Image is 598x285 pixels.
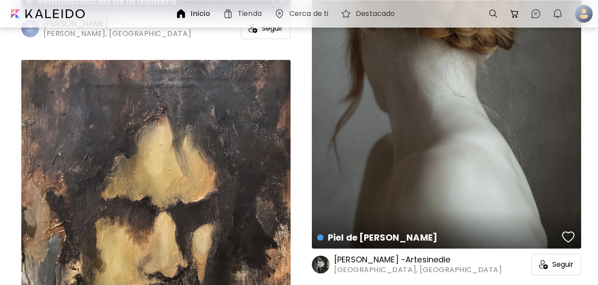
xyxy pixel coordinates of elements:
a: Inicio [176,8,214,19]
div: Seguir [531,254,581,275]
img: icon [539,260,548,269]
a: Cerca de ti [274,8,332,19]
h6: Tienda [238,10,262,17]
h6: [PERSON_NAME] -Artesinedie [334,254,502,265]
h6: Destacado [356,10,395,17]
h6: Inicio [191,10,210,17]
img: cart [509,8,520,19]
a: Tienda [223,8,265,19]
a: [PERSON_NAME] -Artesinedie[GEOGRAPHIC_DATA], [GEOGRAPHIC_DATA]iconSeguir [312,254,581,275]
img: bellIcon [552,8,563,19]
span: Seguir [262,24,283,33]
div: Seguir [241,18,291,39]
h4: Piel de [PERSON_NAME] [317,231,559,244]
img: chatIcon [531,8,541,19]
a: [PERSON_NAME][PERSON_NAME], [GEOGRAPHIC_DATA]iconSeguir [21,18,291,39]
span: [GEOGRAPHIC_DATA], [GEOGRAPHIC_DATA] [334,265,502,275]
button: bellIcon [550,6,565,21]
a: Destacado [341,8,398,19]
img: icon [248,24,257,33]
button: favorites [560,228,577,246]
span: [PERSON_NAME], [GEOGRAPHIC_DATA] [43,29,191,39]
span: Seguir [552,260,574,269]
h6: Cerca de ti [289,10,328,17]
